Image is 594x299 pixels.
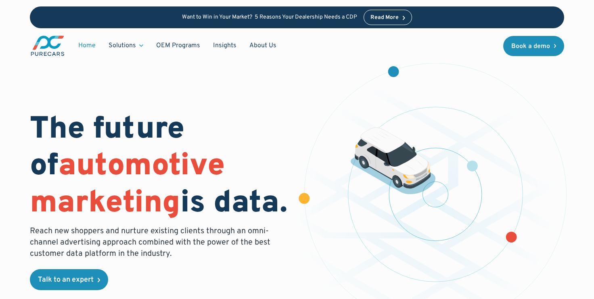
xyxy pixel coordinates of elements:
[243,38,283,53] a: About Us
[38,276,94,284] div: Talk to an expert
[30,269,108,290] a: Talk to an expert
[150,38,207,53] a: OEM Programs
[207,38,243,53] a: Insights
[102,38,150,53] div: Solutions
[30,112,287,222] h1: The future of is data.
[511,43,550,50] div: Book a demo
[503,36,565,56] a: Book a demo
[109,41,136,50] div: Solutions
[182,14,357,21] p: Want to Win in Your Market? 5 Reasons Your Dealership Needs a CDP
[30,35,65,57] a: main
[72,38,102,53] a: Home
[351,127,436,194] img: illustration of a vehicle
[30,147,225,223] span: automotive marketing
[370,15,399,21] div: Read More
[364,10,412,25] a: Read More
[30,226,275,259] p: Reach new shoppers and nurture existing clients through an omni-channel advertising approach comb...
[30,35,65,57] img: purecars logo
